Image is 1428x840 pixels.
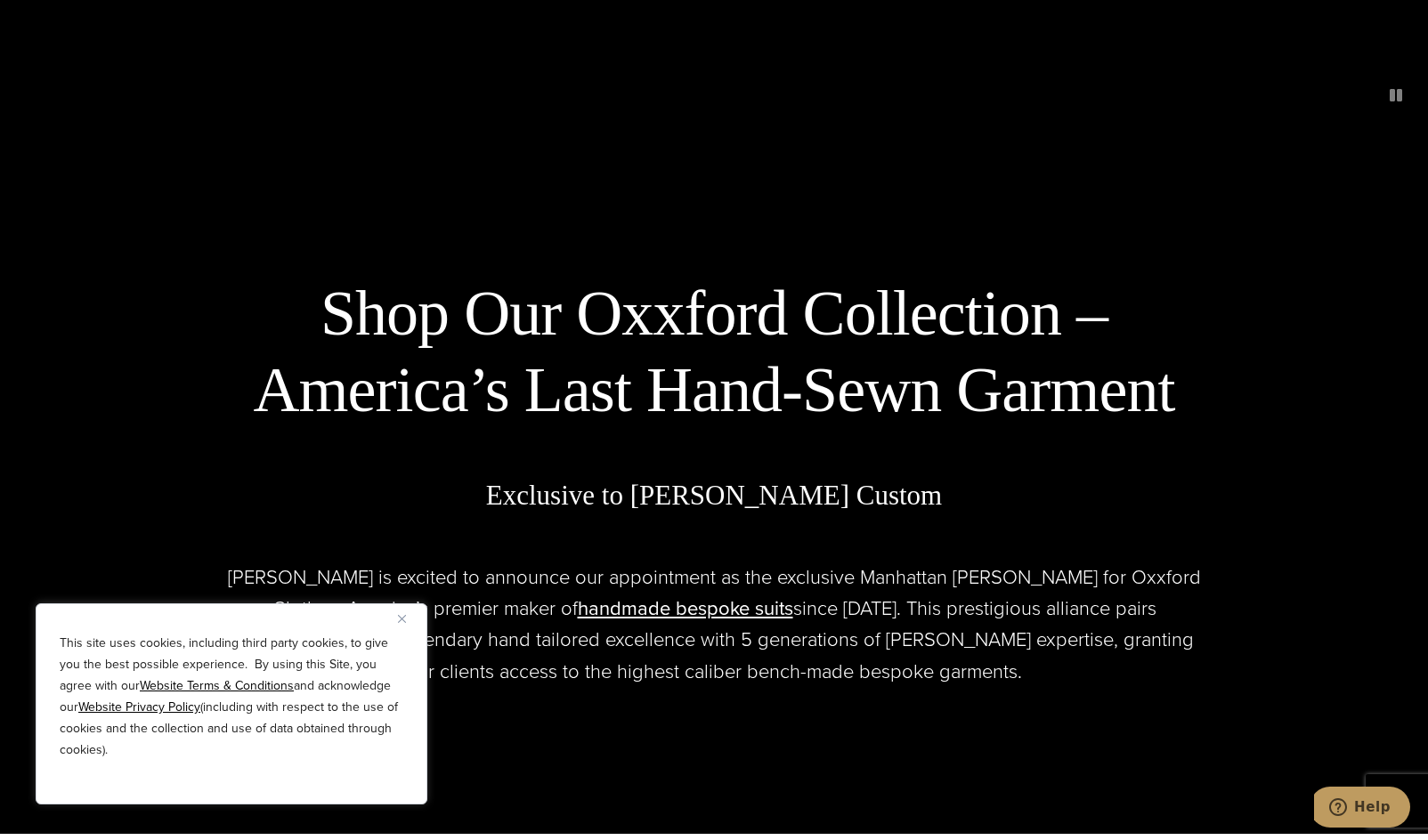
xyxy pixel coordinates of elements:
[220,561,1208,687] p: [PERSON_NAME] is excited to announce our appointment as the exclusive Manhattan [PERSON_NAME] for...
[140,676,294,695] a: Website Terms & Conditions
[78,698,200,716] a: Website Privacy Policy
[1382,81,1410,109] button: pause animated background image
[229,275,1199,429] h2: Shop Our Oxxford Collection – America’s Last Hand-Sewn Garment
[229,479,1199,512] h3: Exclusive to [PERSON_NAME] Custom
[60,633,403,761] p: This site uses cookies, including third party cookies, to give you the best possible experience. ...
[578,594,793,623] a: handmade bespoke suits
[398,608,419,629] button: Close
[398,615,406,623] img: Close
[1314,787,1410,831] iframe: Opens a widget where you can chat to one of our agents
